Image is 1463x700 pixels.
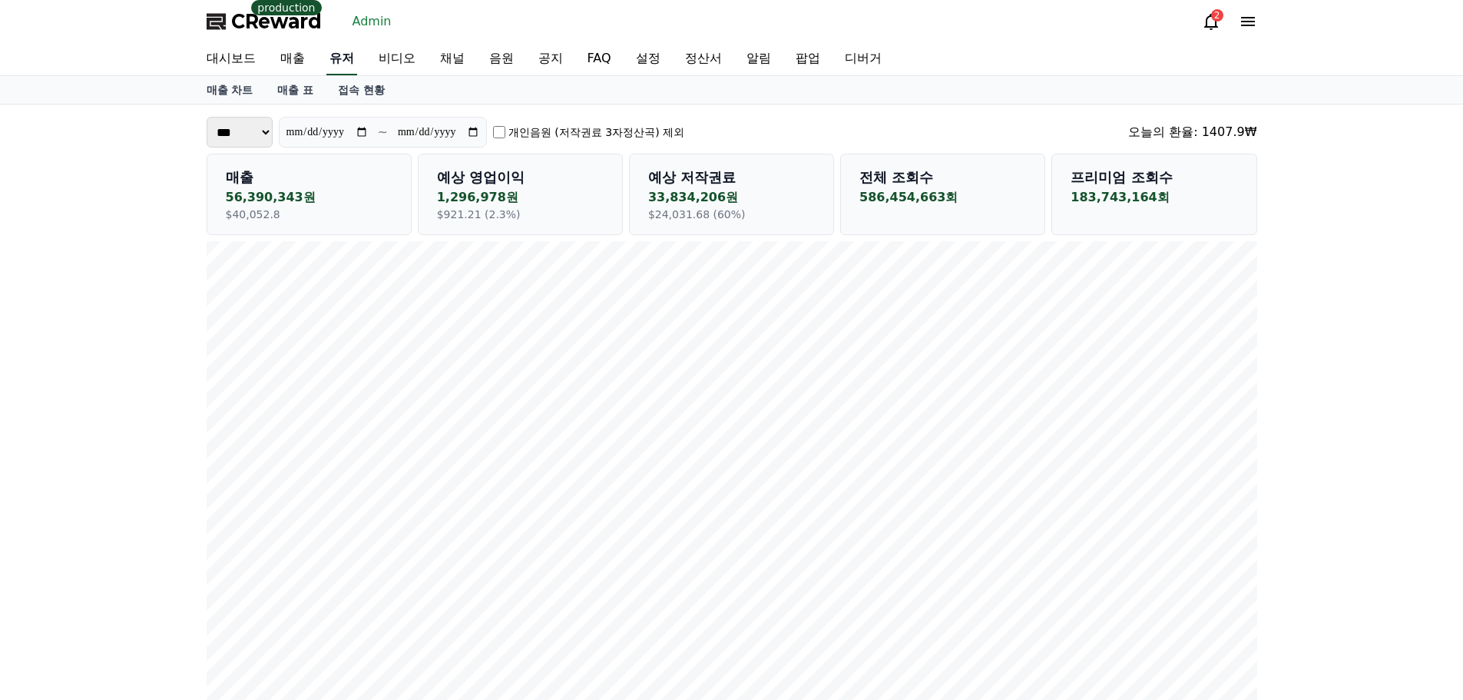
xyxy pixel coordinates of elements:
p: 전체 조회수 [859,167,1026,188]
a: 매출 차트 [194,76,266,104]
a: Home [5,487,101,526]
a: 채널 [428,43,477,75]
p: 33,834,206원 [648,188,815,207]
a: Admin [346,9,398,34]
a: 2 [1202,12,1220,31]
p: 예상 저작권료 [648,167,815,188]
p: 183,743,164회 [1071,188,1237,207]
a: 유저 [326,43,357,75]
a: CReward [207,9,322,34]
span: Home [39,510,66,523]
a: 팝업 [783,43,832,75]
a: 정산서 [673,43,734,75]
p: ~ [378,123,388,141]
a: 디버거 [832,43,894,75]
a: 음원 [477,43,526,75]
a: 매출 표 [265,76,326,104]
a: 매출 [268,43,317,75]
span: Settings [227,510,265,523]
a: FAQ [575,43,624,75]
a: 알림 [734,43,783,75]
span: Messages [127,511,173,523]
a: 접속 현황 [326,76,397,104]
p: $40,052.8 [226,207,392,222]
p: $921.21 (2.3%) [437,207,604,222]
p: 586,454,663회 [859,188,1026,207]
a: 비디오 [366,43,428,75]
a: 설정 [624,43,673,75]
p: 프리미엄 조회수 [1071,167,1237,188]
a: Messages [101,487,198,526]
div: 2 [1211,9,1223,22]
p: 예상 영업이익 [437,167,604,188]
a: 공지 [526,43,575,75]
span: CReward [231,9,322,34]
p: $24,031.68 (60%) [648,207,815,222]
p: 매출 [226,167,392,188]
p: 1,296,978원 [437,188,604,207]
p: 56,390,343원 [226,188,392,207]
label: 개인음원 (저작권료 3자정산곡) 제외 [508,124,684,140]
a: Settings [198,487,295,526]
div: 오늘의 환율: 1407.9₩ [1128,123,1256,141]
a: 대시보드 [194,43,268,75]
